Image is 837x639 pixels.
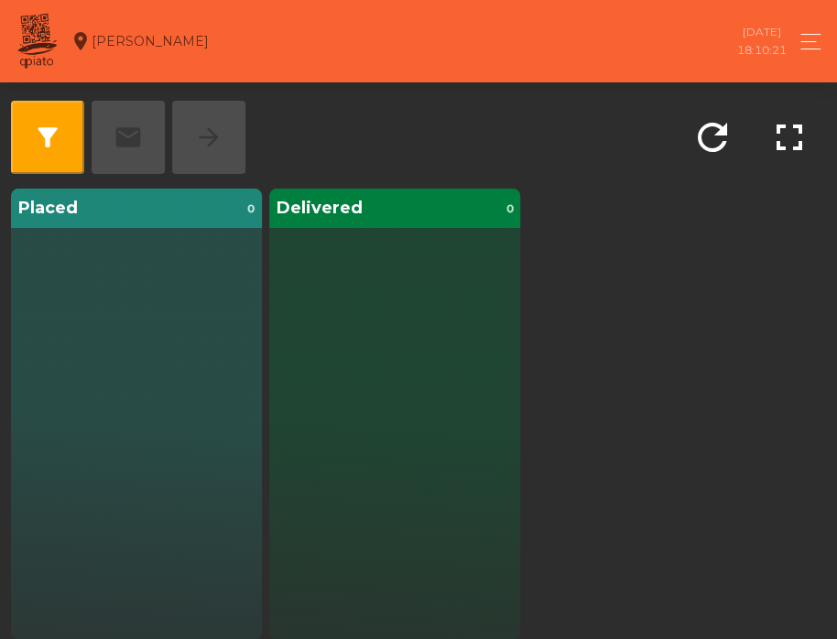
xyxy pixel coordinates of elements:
div: [PERSON_NAME] [69,18,208,64]
span: Delivered [277,196,363,221]
span: filter_alt [33,123,62,152]
div: [DATE] [743,24,781,40]
span: Placed [18,196,78,221]
i: location_on [69,30,91,52]
img: qpiato [15,9,60,73]
span: 0 [247,200,255,217]
span: refresh [690,115,734,159]
button: Toggle navigation [788,29,822,54]
span: 0 [505,200,513,217]
button: filter_alt [11,101,84,174]
div: 18:10:21 [737,42,787,59]
button: refresh [676,101,749,174]
button: fullscreen [753,101,826,174]
span: fullscreen [767,115,811,159]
